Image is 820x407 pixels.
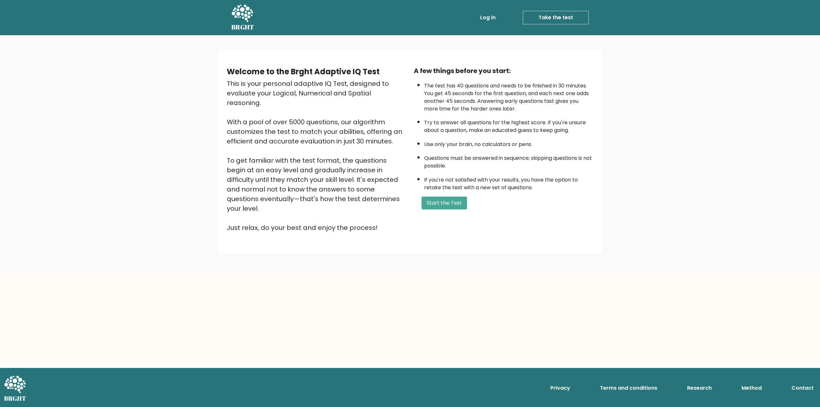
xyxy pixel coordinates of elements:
div: A few things before you start: [414,66,593,76]
a: Log in [478,11,498,24]
a: Terms and conditions [597,382,660,395]
li: If you're not satisfied with your results, you have the option to retake the test with a new set ... [424,173,593,191]
button: Start the Test [422,197,467,209]
b: Welcome to the Brght Adaptive IQ Test [227,66,380,77]
h5: BRGHT [231,23,254,31]
li: Questions must be answered in sequence; skipping questions is not possible. [424,151,593,170]
li: The test has 40 questions and needs to be finished in 30 minutes. You get 45 seconds for the firs... [424,79,593,113]
div: This is your personal adaptive IQ Test, designed to evaluate your Logical, Numerical and Spatial ... [227,79,406,232]
li: Use only your brain, no calculators or pens. [424,137,593,148]
a: Privacy [548,382,573,395]
a: Research [685,382,714,395]
a: Method [739,382,764,395]
a: Take the test [523,11,589,24]
a: BRGHT [231,3,254,33]
a: Contact [789,382,816,395]
li: Try to answer all questions for the highest score. If you're unsure about a question, make an edu... [424,116,593,134]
